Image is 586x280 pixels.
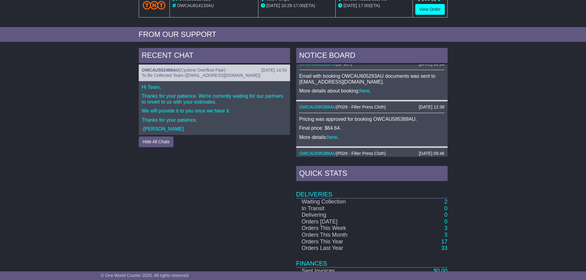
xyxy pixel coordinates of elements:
[444,212,447,218] a: 0
[142,68,179,73] a: OWCAU552489AU
[299,156,418,161] span: To Be Collected Team ([EMAIL_ADDRESS][DOMAIN_NAME])
[296,198,388,205] td: Waiting Collection
[296,245,388,252] td: Orders Last Year
[142,73,261,78] span: To Be Collected Team ([EMAIL_ADDRESS][DOMAIN_NAME])
[444,225,447,231] a: 3
[296,205,388,212] td: In Transit
[444,232,447,238] a: 3
[101,273,190,278] span: © One World Courier 2025. All rights reserved.
[177,3,214,8] span: OWCAU614133AU
[299,151,444,156] div: ( )
[299,105,336,109] a: OWCAU595389AU
[299,88,444,94] p: More details about booking: .
[299,125,444,131] p: Final price: $64.64.
[437,268,447,274] span: 0.00
[266,3,280,8] span: [DATE]
[261,2,333,9] div: - (ETA)
[344,3,357,8] span: [DATE]
[296,219,388,225] td: Orders [DATE]
[296,183,448,198] td: Deliveries
[142,108,287,114] p: We will provide it to you once we have it.
[327,135,337,140] a: here
[444,219,447,225] a: 0
[296,239,388,245] td: Orders This Year
[296,232,388,239] td: Orders This Month
[296,166,448,183] div: Quick Stats
[444,205,447,211] a: 0
[415,4,445,15] a: View Order
[143,1,166,9] img: TNT_Domestic.png
[139,30,448,39] div: FROM OUR SUPPORT
[281,3,292,8] span: 10:29
[419,151,444,156] div: [DATE] 09:46
[142,126,287,132] p: -[PERSON_NAME]
[296,225,388,232] td: Orders This Week
[441,239,447,245] a: 17
[139,136,174,147] button: Hide All Chats
[296,48,448,65] div: NOTICE BOARD
[299,105,444,110] div: ( )
[337,105,385,109] span: P026 - Filter Press Cloth
[139,48,290,65] div: RECENT CHAT
[299,134,444,140] p: More details: .
[296,212,388,219] td: Delivering
[296,252,448,267] td: Finances
[441,245,447,251] a: 33
[142,68,287,73] div: ( )
[142,117,287,123] p: Thanks for your patience.
[419,105,444,110] div: [DATE] 12:38
[299,116,444,122] p: Pricing was approved for booking OWCAU595389AU.
[261,68,287,73] div: [DATE] 14:54
[181,68,224,73] span: Cyclone Overflow Pipe
[360,88,369,93] a: here
[293,3,304,8] span: 17:00
[296,267,388,274] td: Sent Invoices
[338,2,410,9] div: (ETA)
[433,268,447,274] a: $0.00
[358,3,369,8] span: 17:00
[299,73,444,85] p: Email with booking OWCAU605293AU documents was sent to [EMAIL_ADDRESS][DOMAIN_NAME].
[299,151,336,156] a: OWCAU595389AU
[142,93,287,105] p: Thanks for your patience. We're currently waiting for our partners to revert to us with your esti...
[444,199,447,205] a: 2
[142,84,287,90] p: Hi Team,
[337,151,385,156] span: P026 - Filter Press Cloth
